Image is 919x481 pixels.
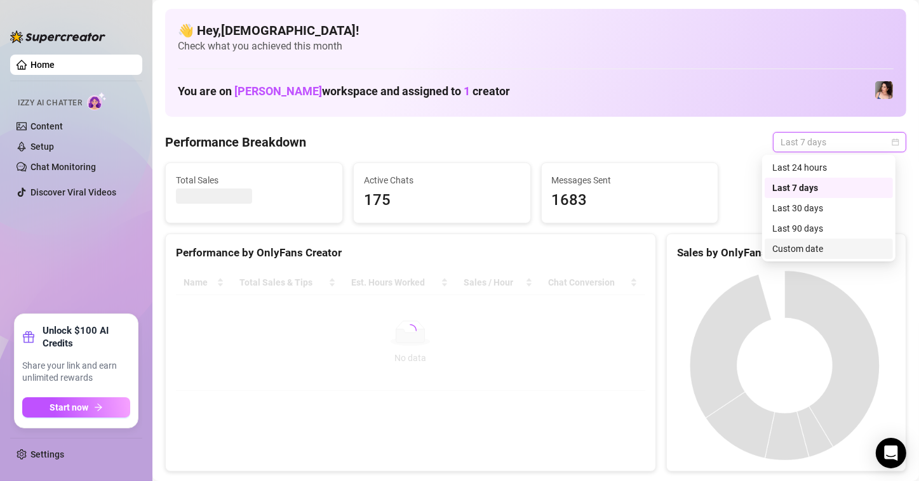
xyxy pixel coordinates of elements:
[892,138,899,146] span: calendar
[772,161,885,175] div: Last 24 hours
[10,30,105,43] img: logo-BBDzfeDw.svg
[765,178,893,198] div: Last 7 days
[364,188,520,213] span: 175
[765,198,893,218] div: Last 30 days
[875,81,893,99] img: Lauren
[781,133,899,152] span: Last 7 days
[772,201,885,215] div: Last 30 days
[772,221,885,235] div: Last 90 days
[176,244,645,261] div: Performance by OnlyFans Creator
[765,157,893,178] div: Last 24 hours
[94,403,103,412] span: arrow-right
[178,84,510,98] h1: You are on workspace and assigned to creator
[401,322,419,339] span: loading
[43,324,130,350] strong: Unlock $100 AI Credits
[772,181,885,195] div: Last 7 days
[22,360,130,385] span: Share your link and earn unlimited rewards
[22,331,35,343] span: gift
[552,173,708,187] span: Messages Sent
[165,133,306,151] h4: Performance Breakdown
[87,92,107,110] img: AI Chatter
[876,438,906,468] div: Open Intercom Messenger
[30,60,55,70] a: Home
[30,187,116,197] a: Discover Viral Videos
[364,173,520,187] span: Active Chats
[552,188,708,213] span: 1683
[772,242,885,256] div: Custom date
[50,402,89,412] span: Start now
[765,239,893,259] div: Custom date
[677,244,896,261] div: Sales by OnlyFans Creator
[178,39,894,53] span: Check what you achieved this month
[30,162,96,172] a: Chat Monitoring
[30,142,54,152] a: Setup
[765,218,893,239] div: Last 90 days
[234,84,322,98] span: [PERSON_NAME]
[18,97,82,109] span: Izzy AI Chatter
[22,397,130,418] button: Start nowarrow-right
[30,449,64,459] a: Settings
[178,22,894,39] h4: 👋 Hey, [DEMOGRAPHIC_DATA] !
[464,84,470,98] span: 1
[176,173,332,187] span: Total Sales
[30,121,63,131] a: Content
